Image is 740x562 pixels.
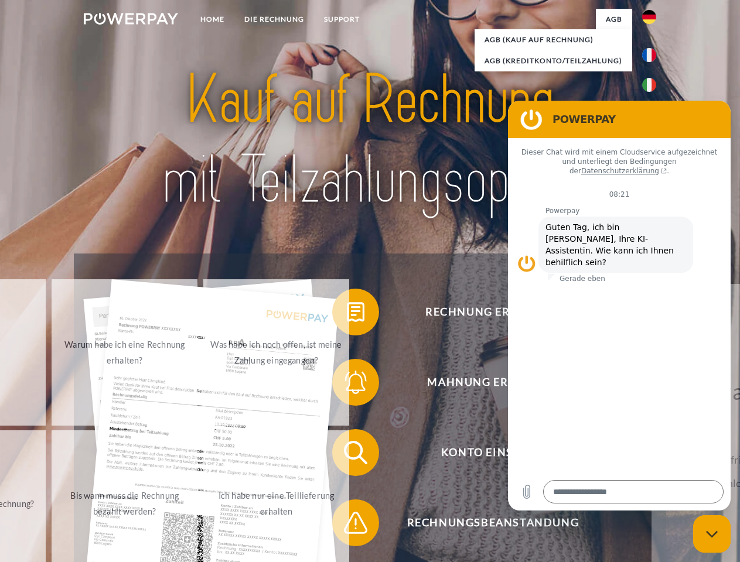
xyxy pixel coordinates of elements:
iframe: Schaltfläche zum Öffnen des Messaging-Fensters; Konversation läuft [693,515,731,553]
iframe: Messaging-Fenster [508,101,731,510]
a: SUPPORT [314,9,370,30]
div: Ich habe nur eine Teillieferung erhalten [210,488,342,519]
img: title-powerpay_de.svg [112,56,628,224]
a: AGB (Kauf auf Rechnung) [475,29,632,50]
div: Was habe ich noch offen, ist meine Zahlung eingegangen? [210,337,342,368]
img: it [642,78,656,92]
div: Warum habe ich eine Rechnung erhalten? [59,337,190,368]
a: Home [190,9,234,30]
a: Was habe ich noch offen, ist meine Zahlung eingegangen? [203,279,349,426]
img: fr [642,48,656,62]
button: Konto einsehen [332,429,637,476]
span: Rechnungsbeanstandung [349,499,636,546]
a: AGB (Kreditkonto/Teilzahlung) [475,50,632,71]
img: logo-powerpay-white.svg [84,13,178,25]
a: DIE RECHNUNG [234,9,314,30]
span: Konto einsehen [349,429,636,476]
div: Bis wann muss die Rechnung bezahlt werden? [59,488,190,519]
img: de [642,10,656,24]
button: Rechnungsbeanstandung [332,499,637,546]
a: agb [596,9,632,30]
